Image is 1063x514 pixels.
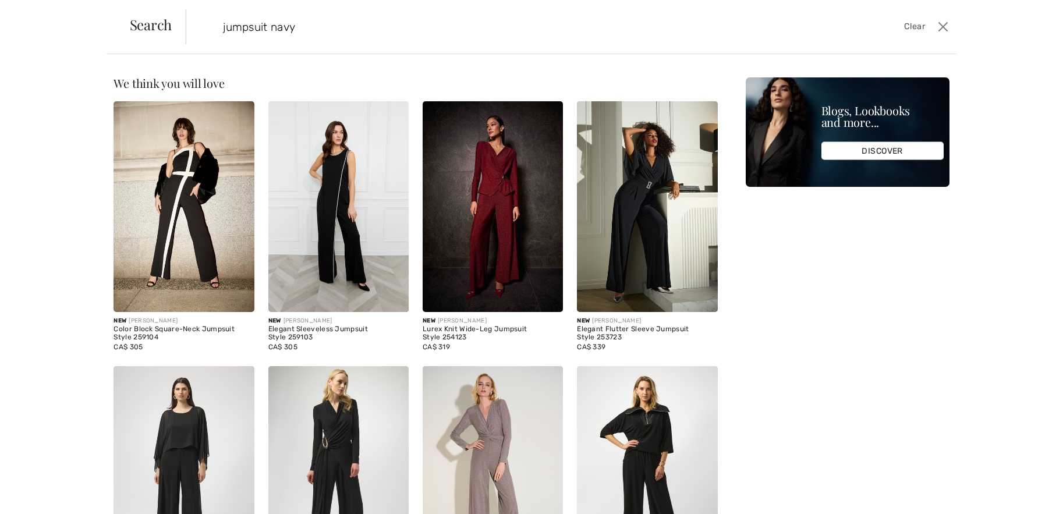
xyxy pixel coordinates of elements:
[268,101,409,312] img: Elegant Sleeveless Jumpsuit Style 259103. Black
[268,317,409,325] div: [PERSON_NAME]
[268,343,297,351] span: CA$ 305
[268,317,281,324] span: New
[904,20,926,33] span: Clear
[114,317,254,325] div: [PERSON_NAME]
[577,317,717,325] div: [PERSON_NAME]
[114,343,143,351] span: CA$ 305
[821,142,944,160] div: DISCOVER
[821,105,944,128] div: Blogs, Lookbooks and more...
[934,17,952,36] button: Close
[746,77,949,187] img: Blogs, Lookbooks and more...
[423,101,563,312] img: Lurex Knit Wide-Leg Jumpsuit Style 254123. Deep cherry
[423,317,563,325] div: [PERSON_NAME]
[130,17,172,31] span: Search
[27,8,51,19] span: Chat
[114,75,224,91] span: We think you will love
[423,343,450,351] span: CA$ 319
[577,325,717,342] div: Elegant Flutter Sleeve Jumpsuit Style 253723
[423,325,563,342] div: Lurex Knit Wide-Leg Jumpsuit Style 254123
[423,317,435,324] span: New
[114,101,254,312] img: Color Block Square-Neck Jumpsuit Style 259104. Black/Off White
[114,325,254,342] div: Color Block Square-Neck Jumpsuit Style 259104
[577,317,590,324] span: New
[214,9,754,44] input: TYPE TO SEARCH
[577,343,605,351] span: CA$ 339
[114,317,126,324] span: New
[577,101,717,312] img: Elegant Flutter Sleeve Jumpsuit Style 253723. Black
[268,325,409,342] div: Elegant Sleeveless Jumpsuit Style 259103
